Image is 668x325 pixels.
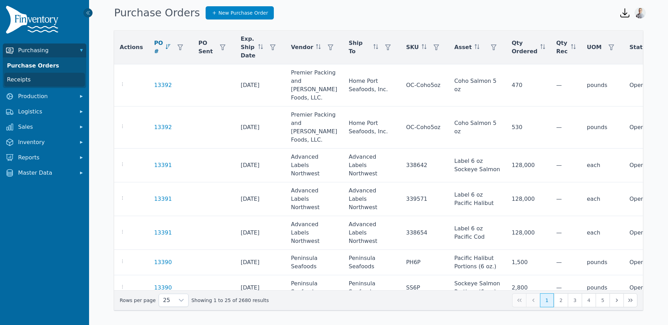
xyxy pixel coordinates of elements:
[154,39,163,56] span: PO #
[406,43,419,51] span: SKU
[191,297,269,304] span: Showing 1 to 25 of 2680 results
[235,149,286,182] td: [DATE]
[154,284,172,292] a: 13390
[18,153,74,162] span: Reports
[449,106,506,149] td: Coho Salmon 5 oz
[285,149,343,182] td: Advanced Labels Northwest
[581,182,624,216] td: each
[400,106,449,149] td: OC-Coho5oz
[551,182,581,216] td: —
[3,166,86,180] button: Master Data
[400,182,449,216] td: 339571
[400,250,449,275] td: PH6P
[449,64,506,106] td: Coho Salmon 5 oz
[18,169,74,177] span: Master Data
[154,229,172,237] a: 13391
[581,250,624,275] td: pounds
[154,123,172,132] a: 13392
[18,108,74,116] span: Logistics
[285,182,343,216] td: Advanced Labels Northwest
[551,275,581,301] td: —
[285,275,343,301] td: Peninsula Seafoods
[581,64,624,106] td: pounds
[349,39,371,56] span: Ship To
[400,64,449,106] td: OC-Coho5oz
[198,39,213,56] span: PO Sent
[623,293,637,307] button: Last Page
[6,6,61,37] img: Finventory
[343,275,400,301] td: Peninsula Seafoods
[3,105,86,119] button: Logistics
[285,216,343,250] td: Advanced Labels Northwest
[506,64,551,106] td: 470
[582,293,596,307] button: Page 4
[610,293,623,307] button: Next Page
[291,43,313,51] span: Vendor
[3,135,86,149] button: Inventory
[581,106,624,149] td: pounds
[285,64,343,106] td: Premier Packing and [PERSON_NAME] Foods, LLC.
[506,216,551,250] td: 128,000
[506,149,551,182] td: 128,000
[454,43,472,51] span: Asset
[506,250,551,275] td: 1,500
[343,64,400,106] td: Home Port Seafoods, Inc.
[629,43,650,51] span: Status
[551,216,581,250] td: —
[159,294,174,307] span: Rows per page
[206,6,274,19] a: New Purchase Order
[596,293,610,307] button: Page 5
[343,149,400,182] td: Advanced Labels Northwest
[581,275,624,301] td: pounds
[554,293,568,307] button: Page 2
[551,250,581,275] td: —
[400,216,449,250] td: 338654
[241,35,256,60] span: Exp. Ship Date
[551,106,581,149] td: —
[4,73,85,87] a: Receipts
[506,106,551,149] td: 530
[3,120,86,134] button: Sales
[506,182,551,216] td: 128,000
[235,250,286,275] td: [DATE]
[285,106,343,149] td: Premier Packing and [PERSON_NAME] Foods, LLC.
[154,258,172,267] a: 13390
[343,250,400,275] td: Peninsula Seafoods
[400,275,449,301] td: SS6P
[154,195,172,203] a: 13391
[568,293,582,307] button: Page 3
[18,46,74,55] span: Purchasing
[235,106,286,149] td: [DATE]
[285,250,343,275] td: Peninsula Seafoods
[3,43,86,57] button: Purchasing
[540,293,554,307] button: Page 1
[18,92,74,101] span: Production
[235,275,286,301] td: [DATE]
[3,151,86,165] button: Reports
[449,275,506,301] td: Sockeye Salmon Portions (6 oz.)
[235,64,286,106] td: [DATE]
[120,43,143,51] span: Actions
[551,64,581,106] td: —
[400,149,449,182] td: 338642
[581,149,624,182] td: each
[449,216,506,250] td: Label 6 oz Pacific Cod
[18,138,74,146] span: Inventory
[635,7,646,18] img: Joshua Benton
[235,182,286,216] td: [DATE]
[3,89,86,103] button: Production
[4,59,85,73] a: Purchase Orders
[114,7,200,19] h1: Purchase Orders
[587,43,602,51] span: UOM
[506,275,551,301] td: 2,800
[556,39,568,56] span: Qty Rec
[581,216,624,250] td: each
[449,250,506,275] td: Pacific Halibut Portions (6 oz.)
[235,216,286,250] td: [DATE]
[154,161,172,169] a: 13391
[343,216,400,250] td: Advanced Labels Northwest
[18,123,74,131] span: Sales
[512,39,538,56] span: Qty Ordered
[449,182,506,216] td: Label 6 oz Pacific Halibut
[551,149,581,182] td: —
